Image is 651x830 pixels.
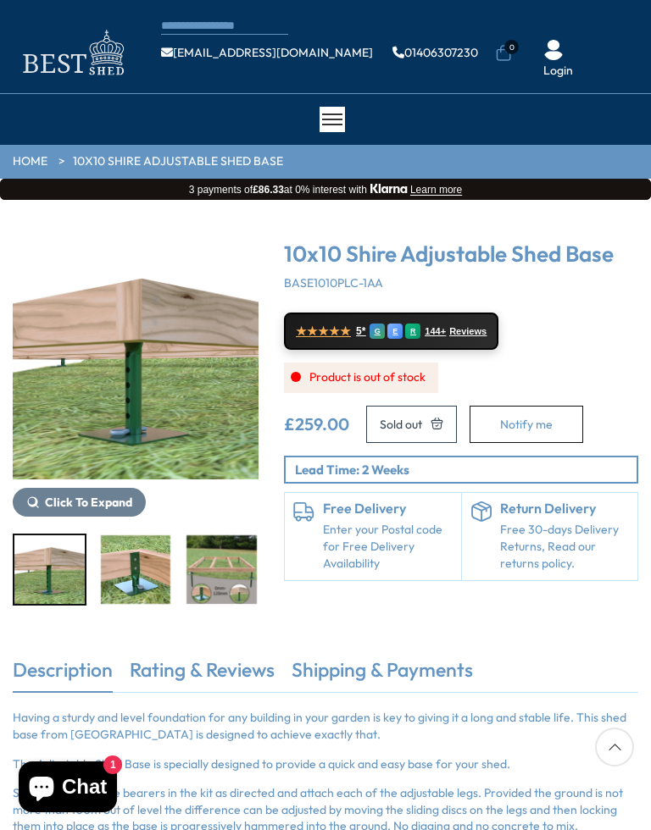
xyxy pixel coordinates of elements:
span: Click To Expand [45,495,132,510]
div: G [370,324,385,339]
div: E [387,324,403,339]
img: logo [13,25,131,80]
a: Enter your Postal code for Free Delivery Availability [323,522,453,572]
span: Reviews [449,326,487,337]
img: 10x10 Shire Adjustable Shed Base [13,234,259,479]
span: BASE1010PLC-1AA [284,275,383,290]
div: 3 / 5 [185,534,259,606]
h3: 10x10 Shire Adjustable Shed Base [284,242,638,267]
p: Having a sturdy and level foundation for any building in your garden is key to giving it a long a... [13,710,638,743]
p: Lead Time: 2 Weeks [295,461,637,479]
a: Login [543,63,573,80]
span: ★★★★★ [296,324,351,339]
ins: £259.00 [284,416,349,433]
a: 01406307230 [392,47,478,58]
button: Notify me [470,406,583,443]
div: Product is out of stock [284,362,438,393]
p: Free 30-days Delivery Returns, Read our returns policy. [500,522,630,572]
h6: Free Delivery [323,501,453,517]
div: 1 / 5 [13,534,86,606]
img: Adjustbaseheightlow_2ec8a162-e60b-4cd7-94f9-ace2c889b2b1_200x200.jpg [101,535,171,604]
img: User Icon [543,40,564,60]
a: [EMAIL_ADDRESS][DOMAIN_NAME] [161,47,373,58]
button: Add to Cart [366,406,457,443]
div: 1 / 5 [13,234,259,517]
div: 2 / 5 [99,534,173,606]
a: 0 [495,45,512,62]
div: R [405,324,420,339]
a: HOME [13,153,47,170]
a: ★★★★★ 5* G E R 144+ Reviews [284,313,498,350]
a: Rating & Reviews [130,656,275,692]
a: Description [13,656,113,692]
span: 0 [504,40,519,54]
img: adjustbaseheighthigh_4ade4dbc-cadb-4cd5-9e55-9a095da95859_200x200.jpg [14,535,85,604]
h6: Return Delivery [500,501,630,517]
a: Shipping & Payments [292,656,473,692]
span: 144+ [425,326,446,337]
p: The Adjustable Shed Base is specially designed to provide a quick and easy base for your shed. [13,756,638,773]
button: Click To Expand [13,488,146,517]
a: 10x10 Shire Adjustable Shed Base [73,153,283,170]
span: Sold out [380,418,422,430]
inbox-online-store-chat: Shopify online store chat [14,761,122,816]
img: Adjustbaseheight2_d3599b39-931d-471b-a050-f097fa9d181a_200x200.jpg [186,535,257,604]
